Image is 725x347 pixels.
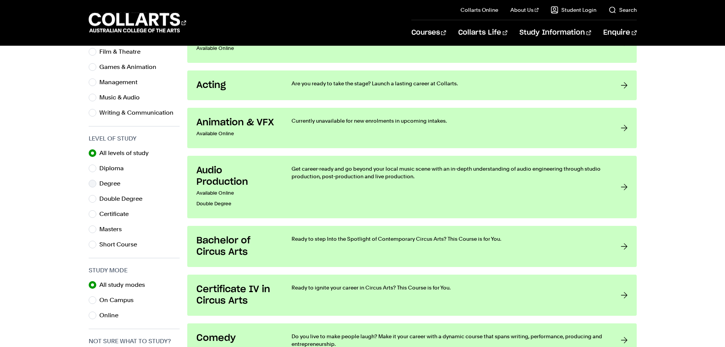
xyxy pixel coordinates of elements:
[89,266,180,275] h3: Study Mode
[196,80,276,91] h3: Acting
[99,92,146,103] label: Music & Audio
[187,108,637,148] a: Animation & VFX Available Online Currently unavailable for new enrolments in upcoming intakes.
[99,148,155,158] label: All levels of study
[89,337,180,346] h3: Not sure what to study?
[187,226,637,267] a: Bachelor of Circus Arts Ready to step Into the Spotlight of Contemporary Circus Arts? This Course...
[99,107,180,118] label: Writing & Communication
[411,20,446,45] a: Courses
[196,165,276,188] h3: Audio Production
[187,156,637,218] a: Audio Production Available OnlineDouble Degree Get career-ready and go beyond your local music sc...
[519,20,591,45] a: Study Information
[196,333,276,344] h3: Comedy
[196,284,276,307] h3: Certificate IV in Circus Arts
[196,198,276,209] p: Double Degree
[196,188,276,198] p: Available Online
[89,134,180,143] h3: Level of Study
[99,310,124,321] label: Online
[196,117,276,128] h3: Animation & VFX
[292,235,605,243] p: Ready to step Into the Spotlight of Contemporary Circus Arts? This Course is for You.
[460,6,498,14] a: Collarts Online
[510,6,539,14] a: About Us
[292,80,605,87] p: Are you ready to take the stage? Launch a lasting career at Collarts.
[99,224,128,235] label: Masters
[99,62,163,72] label: Games & Animation
[292,165,605,180] p: Get career-ready and go beyond your local music scene with an in-depth understanding of audio eng...
[196,43,276,54] p: Available Online
[99,193,148,204] label: Double Degree
[292,284,605,291] p: Ready to ignite your career in Circus Arts? This Course is for You.
[99,178,126,189] label: Degree
[89,12,186,34] div: Go to homepage
[99,46,147,57] label: Film & Theatre
[99,280,151,290] label: All study modes
[603,20,636,45] a: Enquire
[551,6,596,14] a: Student Login
[99,209,135,219] label: Certificate
[99,239,143,250] label: Short Course
[609,6,637,14] a: Search
[99,295,140,305] label: On Campus
[196,128,276,139] p: Available Online
[187,70,637,100] a: Acting Are you ready to take the stage? Launch a lasting career at Collarts.
[292,117,605,125] p: Currently unavailable for new enrolments in upcoming intakes.
[99,163,130,174] label: Diploma
[99,77,143,88] label: Management
[196,235,276,258] h3: Bachelor of Circus Arts
[458,20,507,45] a: Collarts Life
[187,275,637,316] a: Certificate IV in Circus Arts Ready to ignite your career in Circus Arts? This Course is for You.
